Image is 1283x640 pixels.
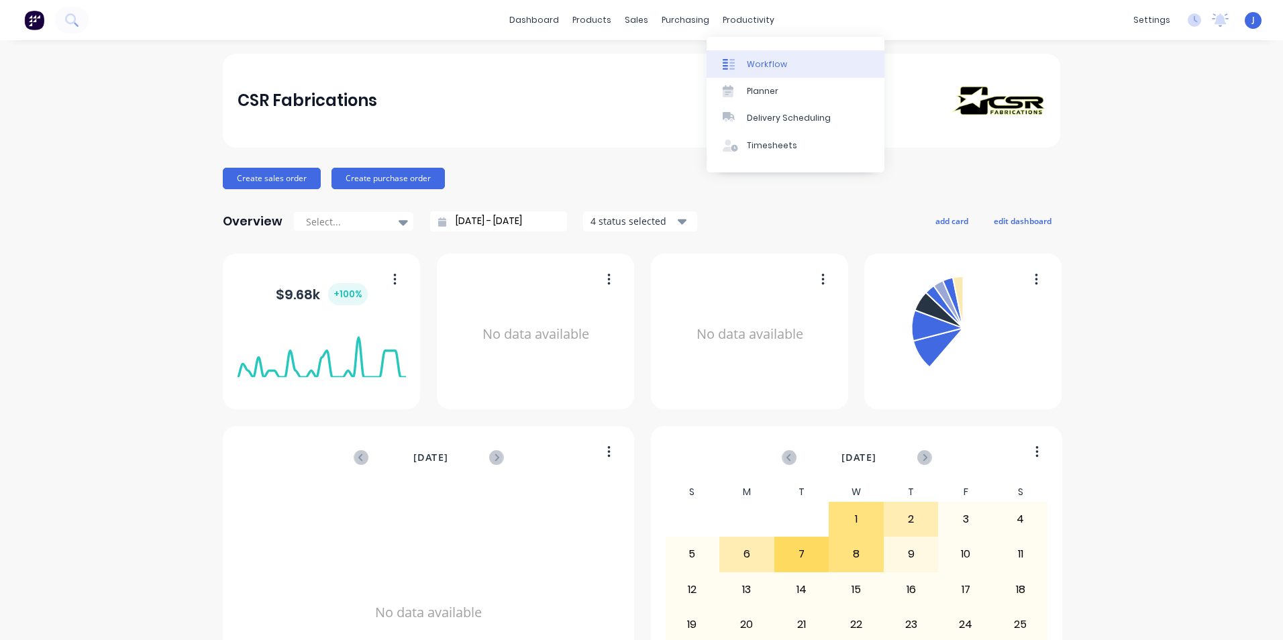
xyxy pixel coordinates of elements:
[747,85,778,97] div: Planner
[707,132,884,159] a: Timesheets
[331,168,445,189] button: Create purchase order
[716,10,781,30] div: productivity
[985,212,1060,229] button: edit dashboard
[774,482,829,502] div: T
[939,502,992,536] div: 3
[707,50,884,77] a: Workflow
[328,283,368,305] div: + 100 %
[413,450,448,465] span: [DATE]
[276,283,368,305] div: $ 9.68k
[884,502,938,536] div: 2
[707,105,884,131] a: Delivery Scheduling
[747,112,831,124] div: Delivery Scheduling
[1252,14,1255,26] span: J
[747,58,787,70] div: Workflow
[775,537,829,571] div: 7
[583,211,697,231] button: 4 status selected
[503,10,566,30] a: dashboard
[452,271,620,398] div: No data available
[927,212,977,229] button: add card
[665,482,720,502] div: S
[884,537,938,571] div: 9
[884,573,938,606] div: 16
[829,573,883,606] div: 15
[223,168,321,189] button: Create sales order
[938,482,993,502] div: F
[841,450,876,465] span: [DATE]
[952,86,1045,115] img: CSR Fabrications
[655,10,716,30] div: purchasing
[994,573,1047,606] div: 18
[618,10,655,30] div: sales
[884,482,939,502] div: T
[829,502,883,536] div: 1
[666,537,719,571] div: 5
[829,537,883,571] div: 8
[720,537,774,571] div: 6
[994,502,1047,536] div: 4
[707,78,884,105] a: Planner
[24,10,44,30] img: Factory
[666,573,719,606] div: 12
[829,482,884,502] div: W
[223,208,283,235] div: Overview
[775,573,829,606] div: 14
[238,87,377,114] div: CSR Fabrications
[591,214,675,228] div: 4 status selected
[747,140,797,152] div: Timesheets
[994,537,1047,571] div: 11
[939,573,992,606] div: 17
[719,482,774,502] div: M
[666,271,834,398] div: No data available
[993,482,1048,502] div: S
[566,10,618,30] div: products
[939,537,992,571] div: 10
[720,573,774,606] div: 13
[1127,10,1177,30] div: settings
